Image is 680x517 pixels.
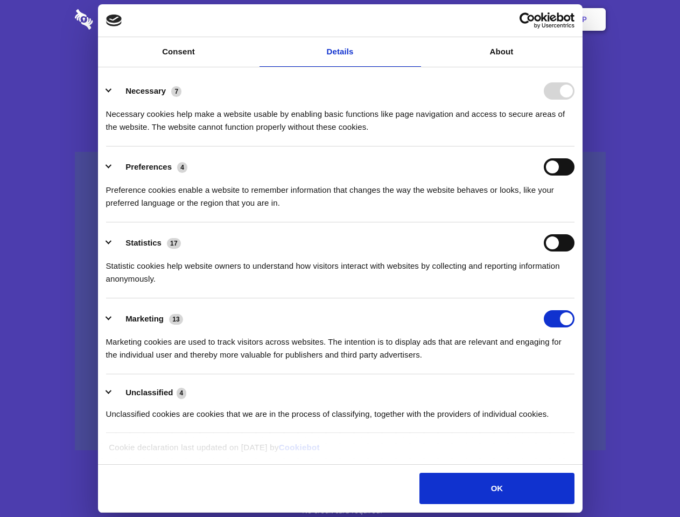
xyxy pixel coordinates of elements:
iframe: Drift Widget Chat Controller [626,463,667,504]
span: 4 [177,162,187,173]
a: Cookiebot [279,443,320,452]
button: Necessary (7) [106,82,188,100]
button: Preferences (4) [106,158,194,176]
a: Wistia video thumbnail [75,152,606,451]
a: Login [488,3,535,36]
div: Preference cookies enable a website to remember information that changes the way the website beha... [106,176,574,209]
label: Necessary [125,86,166,95]
span: 13 [169,314,183,325]
span: 4 [177,388,187,399]
button: Statistics (17) [106,234,188,251]
h4: Auto-redaction of sensitive data, encrypted data sharing and self-destructing private chats. Shar... [75,98,606,134]
div: Necessary cookies help make a website usable by enabling basic functions like page navigation and... [106,100,574,134]
a: Consent [98,37,260,67]
div: Unclassified cookies are cookies that we are in the process of classifying, together with the pro... [106,400,574,421]
a: Usercentrics Cookiebot - opens in a new window [480,12,574,29]
label: Marketing [125,314,164,323]
a: Details [260,37,421,67]
label: Statistics [125,238,162,247]
a: About [421,37,583,67]
button: Unclassified (4) [106,386,193,400]
img: logo [106,15,122,26]
div: Cookie declaration last updated on [DATE] by [101,441,579,462]
h1: Eliminate Slack Data Loss. [75,48,606,87]
button: Marketing (13) [106,310,190,327]
span: 7 [171,86,181,97]
div: Statistic cookies help website owners to understand how visitors interact with websites by collec... [106,251,574,285]
button: OK [419,473,574,504]
a: Contact [437,3,486,36]
span: 17 [167,238,181,249]
div: Marketing cookies are used to track visitors across websites. The intention is to display ads tha... [106,327,574,361]
a: Pricing [316,3,363,36]
label: Preferences [125,162,172,171]
img: logo-wordmark-white-trans-d4663122ce5f474addd5e946df7df03e33cb6a1c49d2221995e7729f52c070b2.svg [75,9,167,30]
